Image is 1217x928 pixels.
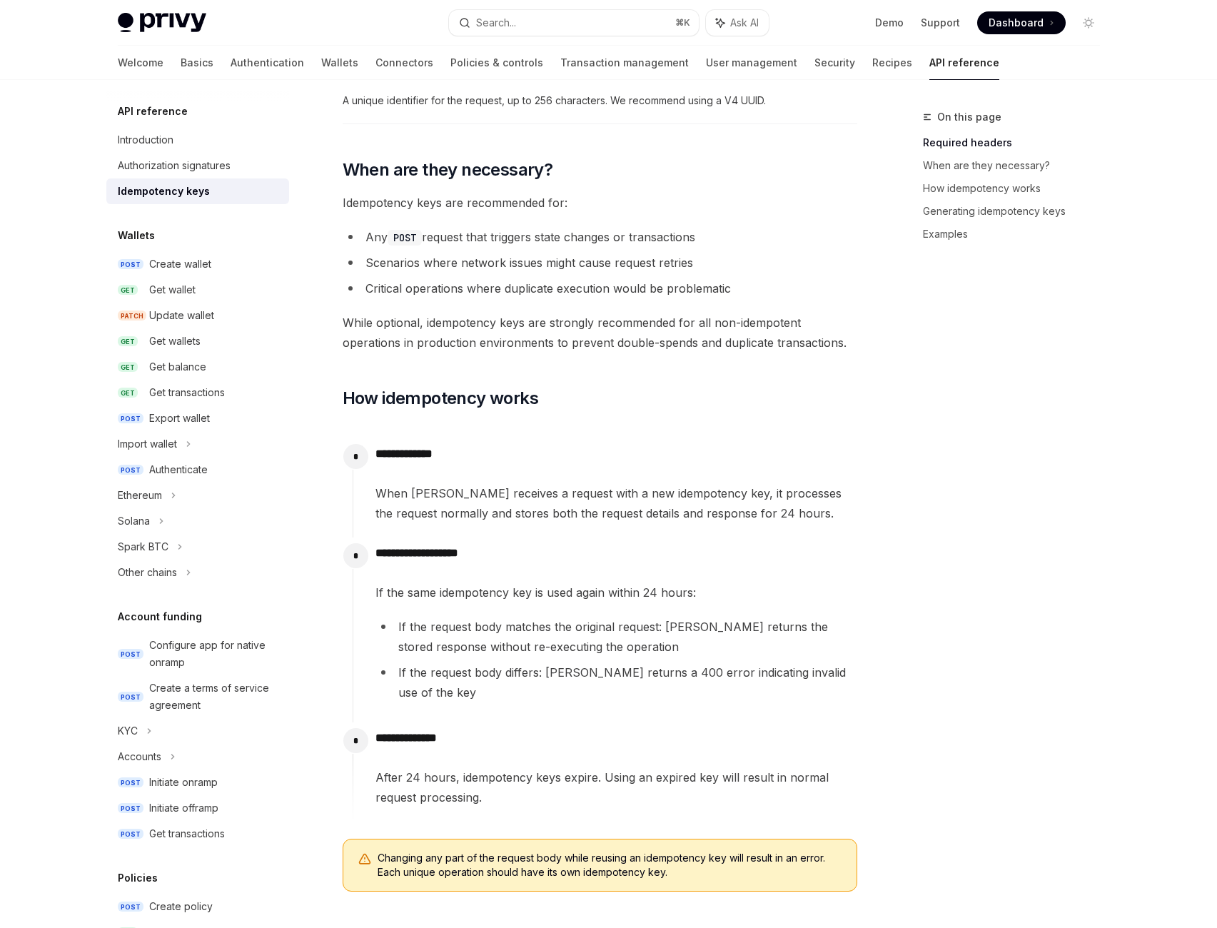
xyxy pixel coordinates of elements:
[378,851,842,879] span: Changing any part of the request body while reusing an idempotency key will result in an error. E...
[118,608,202,625] h5: Account funding
[118,692,143,702] span: POST
[977,11,1066,34] a: Dashboard
[1077,11,1100,34] button: Toggle dark mode
[106,675,289,718] a: POSTCreate a terms of service agreement
[321,46,358,80] a: Wallets
[343,387,538,410] span: How idempotency works
[118,487,162,504] div: Ethereum
[149,800,218,817] div: Initiate offramp
[375,662,857,702] li: If the request body differs: [PERSON_NAME] returns a 400 error indicating invalid use of the key
[106,380,289,405] a: GETGet transactions
[118,157,231,174] div: Authorization signatures
[106,354,289,380] a: GETGet balance
[343,313,857,353] span: While optional, idempotency keys are strongly recommended for all non-idempotent operations in pr...
[149,680,281,714] div: Create a terms of service agreement
[118,777,143,788] span: POST
[149,307,214,324] div: Update wallet
[106,251,289,277] a: POSTCreate wallet
[706,10,769,36] button: Ask AI
[118,103,188,120] h5: API reference
[343,193,857,213] span: Idempotency keys are recommended for:
[450,46,543,80] a: Policies & controls
[118,748,161,765] div: Accounts
[449,10,699,36] button: Search...⌘K
[343,158,553,181] span: When are they necessary?
[343,227,857,247] li: Any request that triggers state changes or transactions
[875,16,904,30] a: Demo
[106,405,289,431] a: POSTExport wallet
[118,285,138,296] span: GET
[118,829,143,839] span: POST
[149,358,206,375] div: Get balance
[106,178,289,204] a: Idempotency keys
[923,177,1111,200] a: How idempotency works
[375,767,857,807] span: After 24 hours, idempotency keys expire. Using an expired key will result in normal request proce...
[106,770,289,795] a: POSTInitiate onramp
[343,92,857,109] span: A unique identifier for the request, up to 256 characters. We recommend using a V4 UUID.
[118,649,143,660] span: POST
[937,109,1001,126] span: On this page
[118,46,163,80] a: Welcome
[149,256,211,273] div: Create wallet
[929,46,999,80] a: API reference
[118,538,168,555] div: Spark BTC
[118,131,173,148] div: Introduction
[923,223,1111,246] a: Examples
[149,410,210,427] div: Export wallet
[118,362,138,373] span: GET
[106,153,289,178] a: Authorization signatures
[675,17,690,29] span: ⌘ K
[149,774,218,791] div: Initiate onramp
[118,869,158,887] h5: Policies
[118,227,155,244] h5: Wallets
[730,16,759,30] span: Ask AI
[118,13,206,33] img: light logo
[106,795,289,821] a: POSTInitiate offramp
[149,461,208,478] div: Authenticate
[118,803,143,814] span: POST
[181,46,213,80] a: Basics
[343,253,857,273] li: Scenarios where network issues might cause request retries
[106,821,289,847] a: POSTGet transactions
[106,127,289,153] a: Introduction
[149,281,196,298] div: Get wallet
[118,183,210,200] div: Idempotency keys
[106,277,289,303] a: GETGet wallet
[149,333,201,350] div: Get wallets
[476,14,516,31] div: Search...
[149,637,281,671] div: Configure app for native onramp
[560,46,689,80] a: Transaction management
[118,336,138,347] span: GET
[343,278,857,298] li: Critical operations where duplicate execution would be problematic
[118,311,146,321] span: PATCH
[118,465,143,475] span: POST
[388,230,422,246] code: POST
[106,632,289,675] a: POSTConfigure app for native onramp
[923,200,1111,223] a: Generating idempotency keys
[149,825,225,842] div: Get transactions
[921,16,960,30] a: Support
[118,902,143,912] span: POST
[106,328,289,354] a: GETGet wallets
[118,259,143,270] span: POST
[989,16,1044,30] span: Dashboard
[375,46,433,80] a: Connectors
[923,154,1111,177] a: When are they necessary?
[149,384,225,401] div: Get transactions
[923,131,1111,154] a: Required headers
[231,46,304,80] a: Authentication
[106,457,289,483] a: POSTAuthenticate
[106,303,289,328] a: PATCHUpdate wallet
[118,564,177,581] div: Other chains
[706,46,797,80] a: User management
[872,46,912,80] a: Recipes
[118,435,177,453] div: Import wallet
[358,852,372,867] svg: Warning
[375,617,857,657] li: If the request body matches the original request: [PERSON_NAME] returns the stored response witho...
[118,513,150,530] div: Solana
[814,46,855,80] a: Security
[149,898,213,915] div: Create policy
[118,413,143,424] span: POST
[118,722,138,740] div: KYC
[118,388,138,398] span: GET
